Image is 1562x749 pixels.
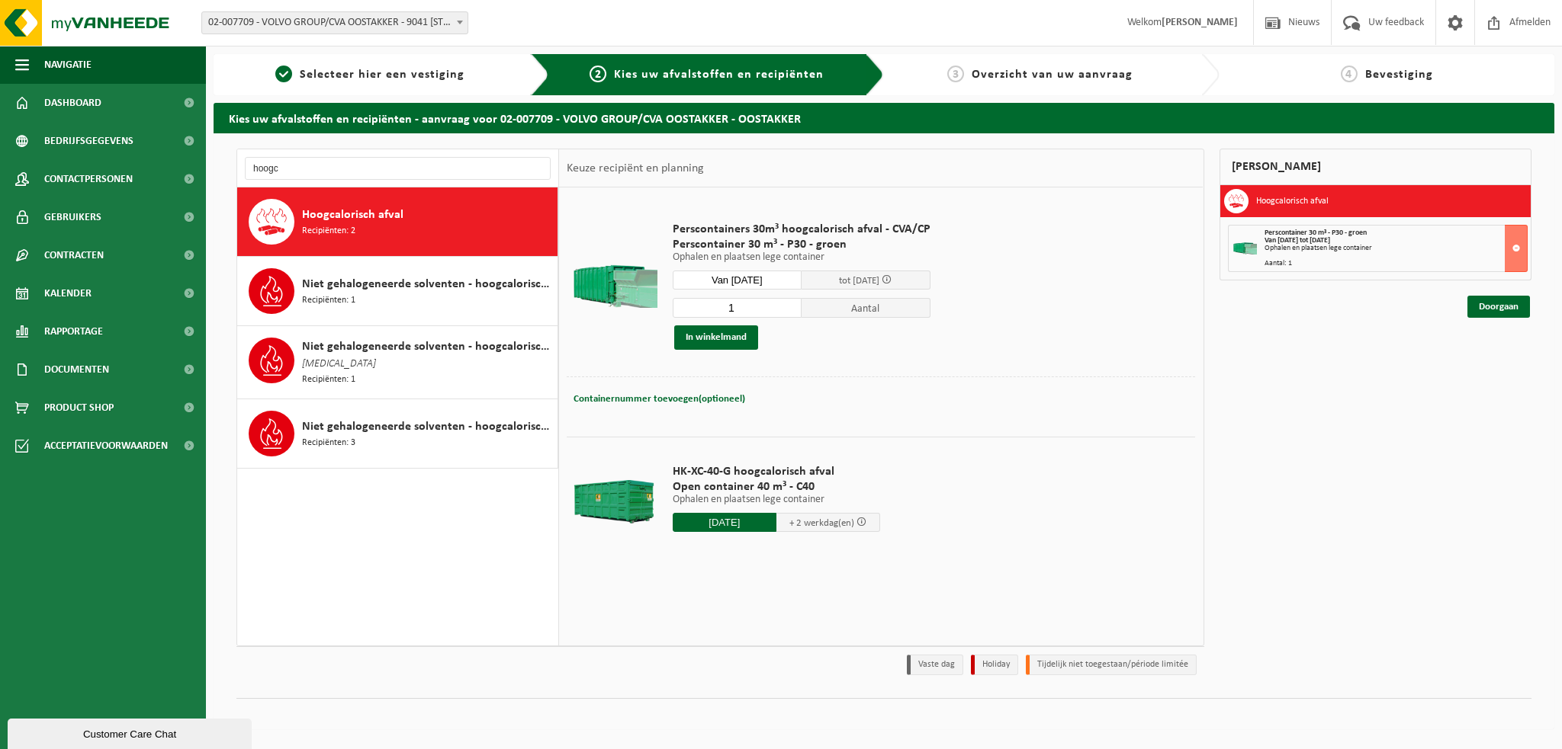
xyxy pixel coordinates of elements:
[1220,149,1532,185] div: [PERSON_NAME]
[971,655,1018,675] li: Holiday
[221,66,519,84] a: 1Selecteer hier een vestiging
[789,518,854,528] span: + 2 werkdag(en)
[1341,66,1358,82] span: 4
[673,464,880,479] span: HK-XC-40-G hoogcalorisch afval
[1265,236,1330,245] strong: Van [DATE] tot [DATE]
[237,257,558,326] button: Niet gehalogeneerde solventen - hoogcalorisch in 200lt-vat Recipiënten: 1
[674,325,758,350] button: In winkelmand
[1467,296,1530,318] a: Doorgaan
[559,149,712,187] div: Keuze recipiënt en planning
[839,276,879,286] span: tot [DATE]
[44,46,92,84] span: Navigatie
[1365,69,1433,81] span: Bevestiging
[245,157,551,180] input: Materiaal zoeken
[302,224,355,238] span: Recipiënten: 2
[673,222,930,237] span: Perscontainers 30m³ hoogcalorisch afval - CVA/CP
[237,187,558,257] button: Hoogcalorisch afval Recipiënten: 2
[673,479,880,495] span: Open container 40 m³ - C40
[201,11,468,34] span: 02-007709 - VOLVO GROUP/CVA OOSTAKKER - 9041 OOSTAKKER, SMALLEHEERWEG 31
[44,274,92,312] span: Kalender
[1162,17,1238,28] strong: [PERSON_NAME]
[302,373,355,387] span: Recipiënten: 1
[44,236,104,274] span: Contracten
[302,418,554,436] span: Niet gehalogeneerde solventen - hoogcalorisch in kleinverpakking
[907,655,963,675] li: Vaste dag
[614,69,824,81] span: Kies uw afvalstoffen en recipiënten
[44,312,103,350] span: Rapportage
[947,66,964,82] span: 3
[44,84,101,122] span: Dashboard
[302,206,403,224] span: Hoogcalorisch afval
[673,252,930,263] p: Ophalen en plaatsen lege container
[1256,189,1329,213] h3: Hoogcalorisch afval
[673,270,802,290] input: Selecteer datum
[1026,655,1197,675] li: Tijdelijk niet toegestaan/période limitée
[673,513,776,532] input: Selecteer datum
[590,66,606,82] span: 2
[1265,229,1367,237] span: Perscontainer 30 m³ - P30 - groen
[275,66,292,82] span: 1
[237,399,558,469] button: Niet gehalogeneerde solventen - hoogcalorisch in kleinverpakking Recipiënten: 3
[44,160,133,198] span: Contactpersonen
[302,356,376,373] span: [MEDICAL_DATA]
[44,389,114,427] span: Product Shop
[44,198,101,236] span: Gebruikers
[1265,245,1528,252] div: Ophalen en plaatsen lege container
[214,103,1554,133] h2: Kies uw afvalstoffen en recipiënten - aanvraag voor 02-007709 - VOLVO GROUP/CVA OOSTAKKER - OOSTA...
[44,122,133,160] span: Bedrijfsgegevens
[302,436,355,450] span: Recipiënten: 3
[44,350,109,389] span: Documenten
[673,237,930,252] span: Perscontainer 30 m³ - P30 - groen
[972,69,1133,81] span: Overzicht van uw aanvraag
[202,12,468,34] span: 02-007709 - VOLVO GROUP/CVA OOSTAKKER - 9041 OOSTAKKER, SMALLEHEERWEG 31
[8,715,255,749] iframe: chat widget
[302,293,355,308] span: Recipiënten: 1
[673,495,880,505] p: Ophalen en plaatsen lege container
[1265,260,1528,267] div: Aantal: 1
[302,275,554,293] span: Niet gehalogeneerde solventen - hoogcalorisch in 200lt-vat
[44,427,168,465] span: Acceptatievoorwaarden
[574,394,745,404] span: Containernummer toevoegen(optioneel)
[300,69,464,81] span: Selecteer hier een vestiging
[572,389,747,410] button: Containernummer toevoegen(optioneel)
[802,298,930,318] span: Aantal
[302,338,554,356] span: Niet gehalogeneerde solventen - hoogcalorisch in IBC
[237,326,558,399] button: Niet gehalogeneerde solventen - hoogcalorisch in IBC [MEDICAL_DATA] Recipiënten: 1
